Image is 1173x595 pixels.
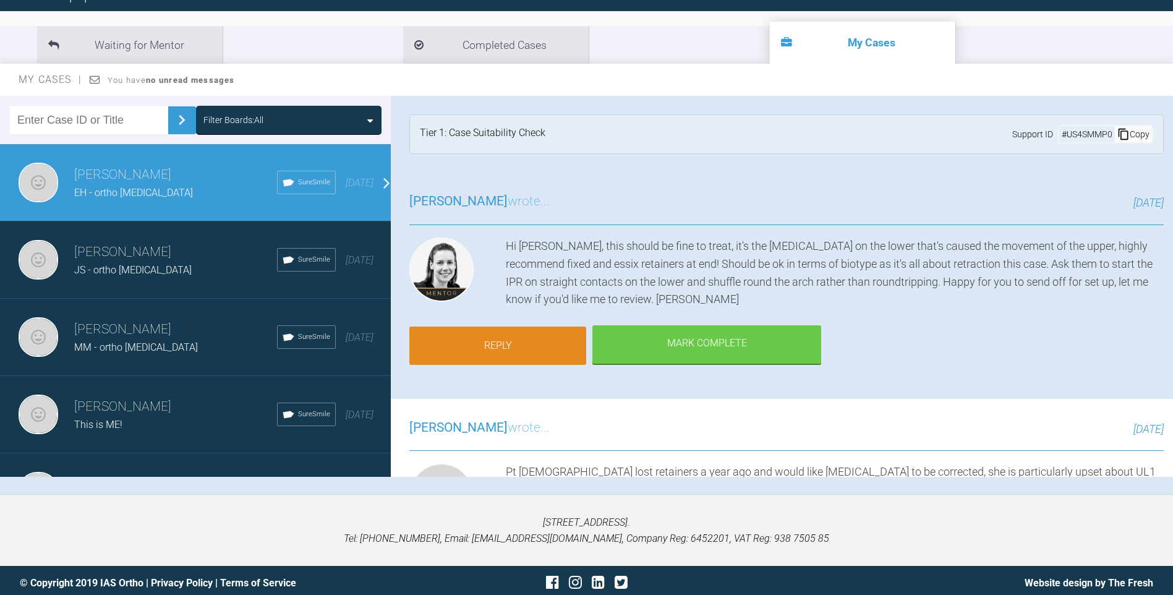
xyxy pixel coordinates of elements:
[298,177,330,188] span: SureSmile
[1059,127,1115,141] div: # US4SMMP0
[346,409,373,421] span: [DATE]
[172,110,192,130] img: chevronRight.28bd32b0.svg
[409,417,550,439] h3: wrote...
[298,332,330,343] span: SureSmile
[19,163,58,202] img: Gordon Campbell
[1025,577,1153,589] a: Website design by The Fresh
[74,341,198,353] span: MM - ortho [MEDICAL_DATA]
[298,254,330,265] span: SureSmile
[409,238,474,302] img: Kelly Toft
[592,325,821,364] div: Mark Complete
[74,319,277,340] h3: [PERSON_NAME]
[346,254,373,266] span: [DATE]
[203,113,263,127] div: Filter Boards: All
[409,463,474,528] img: Gordon Campbell
[1133,196,1164,209] span: [DATE]
[506,238,1164,309] div: Hi [PERSON_NAME], this should be fine to treat, it's the [MEDICAL_DATA] on the lower that's cause...
[37,26,223,64] li: Waiting for Mentor
[409,191,550,212] h3: wrote...
[346,332,373,343] span: [DATE]
[409,194,508,208] span: [PERSON_NAME]
[298,409,330,420] span: SureSmile
[74,264,192,276] span: JS - ortho [MEDICAL_DATA]
[74,474,277,495] h3: [PERSON_NAME]
[1133,422,1164,435] span: [DATE]
[19,240,58,280] img: Gordon Campbell
[20,515,1153,546] p: [STREET_ADDRESS]. Tel: [PHONE_NUMBER], Email: [EMAIL_ADDRESS][DOMAIN_NAME], Company Reg: 6452201,...
[74,396,277,417] h3: [PERSON_NAME]
[19,317,58,357] img: Gordon Campbell
[108,75,234,85] span: You have
[220,577,296,589] a: Terms of Service
[74,419,122,430] span: This is ME!
[403,26,589,64] li: Completed Cases
[20,575,398,591] div: © Copyright 2019 IAS Ortho | |
[409,420,508,435] span: [PERSON_NAME]
[19,74,82,85] span: My Cases
[151,577,213,589] a: Privacy Policy
[19,472,58,512] img: Gordon Campbell
[346,177,373,189] span: [DATE]
[74,165,277,186] h3: [PERSON_NAME]
[420,125,545,143] div: Tier 1: Case Suitability Check
[10,106,168,134] input: Enter Case ID or Title
[1012,127,1053,141] span: Support ID
[409,327,586,365] a: Reply
[19,395,58,434] img: Gordon Campbell
[74,242,277,263] h3: [PERSON_NAME]
[1115,126,1152,142] div: Copy
[146,75,234,85] strong: no unread messages
[770,22,955,64] li: My Cases
[74,187,193,199] span: EH - ortho [MEDICAL_DATA]
[506,463,1164,533] div: Pt [DEMOGRAPHIC_DATA] lost retainers a year ago and would like [MEDICAL_DATA] to be corrected, sh...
